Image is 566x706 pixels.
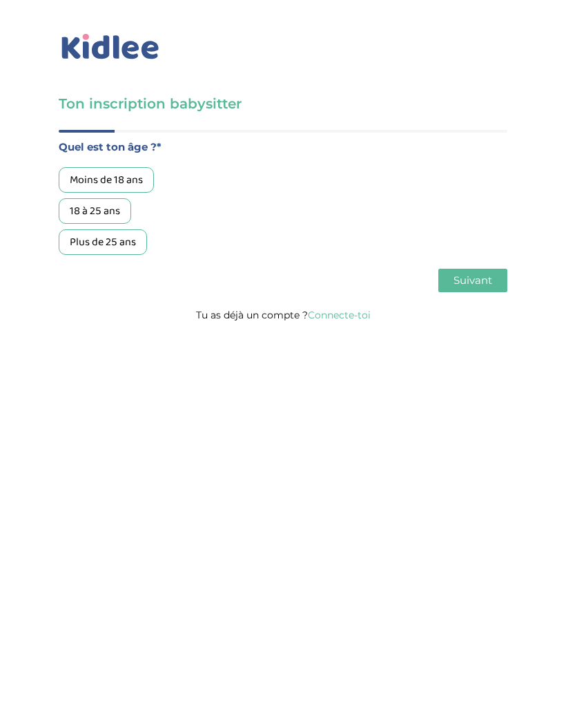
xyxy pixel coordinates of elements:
[308,309,371,321] a: Connecte-toi
[453,274,492,287] span: Suivant
[438,269,507,292] button: Suivant
[59,306,507,324] p: Tu as déjà un compte ?
[59,269,124,292] button: Précédent
[59,167,154,193] div: Moins de 18 ans
[59,31,162,63] img: logo_kidlee_bleu
[59,94,507,113] h3: Ton inscription babysitter
[59,138,507,156] label: Quel est ton âge ?*
[59,229,147,255] div: Plus de 25 ans
[59,198,131,224] div: 18 à 25 ans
